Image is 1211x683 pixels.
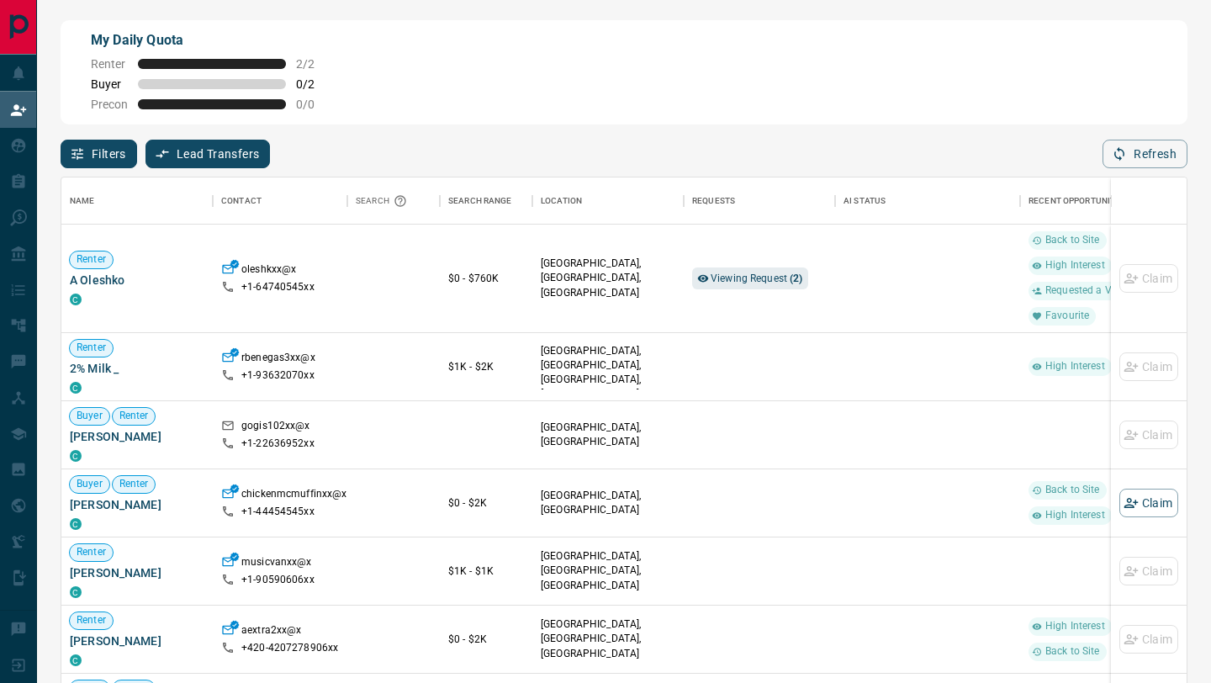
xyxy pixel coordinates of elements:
div: Viewing Request (2) [692,267,808,289]
span: Precon [91,98,128,111]
div: Location [541,177,582,225]
p: [GEOGRAPHIC_DATA], [GEOGRAPHIC_DATA], [GEOGRAPHIC_DATA] [541,257,675,299]
button: Refresh [1103,140,1187,168]
div: Requests [692,177,735,225]
span: [PERSON_NAME] [70,564,204,581]
div: condos.ca [70,654,82,666]
span: 0 / 0 [296,98,333,111]
div: AI Status [843,177,886,225]
button: Lead Transfers [145,140,271,168]
span: A Oleshko [70,272,204,289]
p: gogis102xx@x [241,419,310,437]
p: +1- 90590606xx [241,573,315,587]
span: Requested a Viewing [1039,283,1148,298]
p: rbenegas3xx@x [241,351,315,368]
p: +420- 4207278906xx [241,641,338,655]
span: High Interest [1039,619,1112,633]
div: AI Status [835,177,1020,225]
div: Requests [684,177,835,225]
p: $0 - $760K [448,271,524,286]
span: Renter [91,57,128,71]
div: Location [532,177,684,225]
button: Claim [1119,489,1178,517]
p: musicvanxx@x [241,555,312,573]
span: High Interest [1039,258,1112,273]
p: Midtown | Central, East York [541,344,675,402]
div: Search Range [440,177,532,225]
strong: ( 2 ) [790,273,802,284]
span: High Interest [1039,508,1112,522]
div: condos.ca [70,586,82,598]
span: Renter [70,341,113,355]
div: condos.ca [70,294,82,305]
p: +1- 64740545xx [241,280,315,294]
div: condos.ca [70,382,82,394]
div: Name [61,177,213,225]
span: Favourite [1039,309,1096,323]
div: Contact [213,177,347,225]
div: condos.ca [70,518,82,530]
span: Buyer [91,77,128,91]
button: Filters [61,140,137,168]
span: Back to Site [1039,483,1107,497]
p: [GEOGRAPHIC_DATA], [GEOGRAPHIC_DATA] [541,489,675,517]
div: Recent Opportunities (30d) [1020,177,1188,225]
div: Contact [221,177,262,225]
span: Buyer [70,477,109,491]
span: Back to Site [1039,644,1107,659]
span: 2 / 2 [296,57,333,71]
p: oleshkxx@x [241,262,296,280]
span: Renter [70,613,113,627]
p: $1K - $2K [448,359,524,374]
span: 0 / 2 [296,77,333,91]
p: My Daily Quota [91,30,333,50]
span: Buyer [70,409,109,423]
span: Renter [70,545,113,559]
p: chickenmcmuffinxx@x [241,487,346,505]
p: +1- 44454545xx [241,505,315,519]
div: Search Range [448,177,512,225]
span: [PERSON_NAME] [70,428,204,445]
div: Name [70,177,95,225]
p: [GEOGRAPHIC_DATA], [GEOGRAPHIC_DATA], [GEOGRAPHIC_DATA] [541,549,675,592]
span: Viewing Request [711,273,803,284]
span: High Interest [1039,359,1112,373]
span: Renter [113,409,156,423]
p: $0 - $2K [448,495,524,511]
p: aextra2xx@x [241,623,301,641]
p: [GEOGRAPHIC_DATA], [GEOGRAPHIC_DATA], [GEOGRAPHIC_DATA] [541,617,675,660]
span: 2% Milk _ [70,360,204,377]
span: Renter [70,252,113,267]
span: [PERSON_NAME] [70,496,204,513]
p: +1- 93632070xx [241,368,315,383]
p: +1- 22636952xx [241,437,315,451]
div: Search [356,177,411,225]
div: condos.ca [70,450,82,462]
span: Renter [113,477,156,491]
span: Back to Site [1039,233,1107,247]
span: [PERSON_NAME] [70,633,204,649]
p: $0 - $2K [448,632,524,647]
div: Recent Opportunities (30d) [1029,177,1152,225]
p: [GEOGRAPHIC_DATA], [GEOGRAPHIC_DATA] [541,421,675,449]
p: $1K - $1K [448,564,524,579]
